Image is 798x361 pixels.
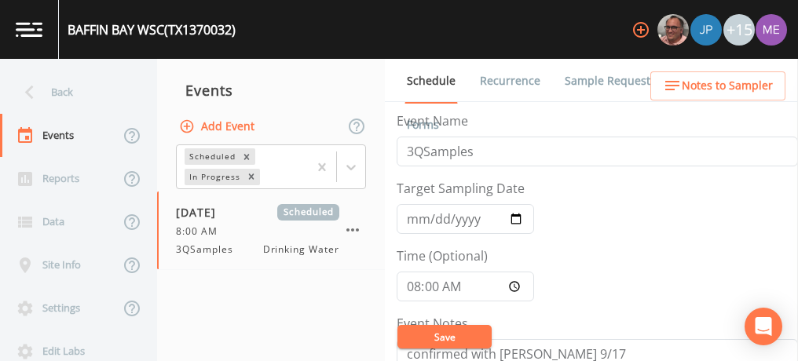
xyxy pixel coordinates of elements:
[678,59,745,103] a: COC Details
[690,14,722,46] img: 41241ef155101aa6d92a04480b0d0000
[238,148,255,165] div: Remove Scheduled
[657,14,689,46] img: e2d790fa78825a4bb76dcb6ab311d44c
[185,169,243,185] div: In Progress
[562,59,658,103] a: Sample Requests
[478,59,543,103] a: Recurrence
[682,76,773,96] span: Notes to Sampler
[745,308,782,345] div: Open Intercom Messenger
[397,325,492,348] button: Save
[157,71,385,110] div: Events
[263,242,339,257] span: Drinking Water
[157,191,385,270] a: [DATE]Scheduled8:00 AM3QSamplesDrinking Water
[277,204,339,221] span: Scheduled
[404,103,441,147] a: Forms
[397,314,468,333] label: Event Notes
[176,112,261,141] button: Add Event
[243,169,260,185] div: Remove In Progress
[176,224,227,239] span: 8:00 AM
[650,71,785,100] button: Notes to Sampler
[68,20,236,39] div: BAFFIN BAY WSC (TX1370032)
[690,14,723,46] div: Joshua gere Paul
[185,148,238,165] div: Scheduled
[723,14,755,46] div: +15
[176,242,243,257] span: 3QSamples
[397,246,488,265] label: Time (Optional)
[756,14,787,46] img: d4d65db7c401dd99d63b7ad86343d265
[397,179,525,198] label: Target Sampling Date
[404,59,458,104] a: Schedule
[397,111,468,130] label: Event Name
[657,14,690,46] div: Mike Franklin
[176,204,227,221] span: [DATE]
[16,22,42,37] img: logo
